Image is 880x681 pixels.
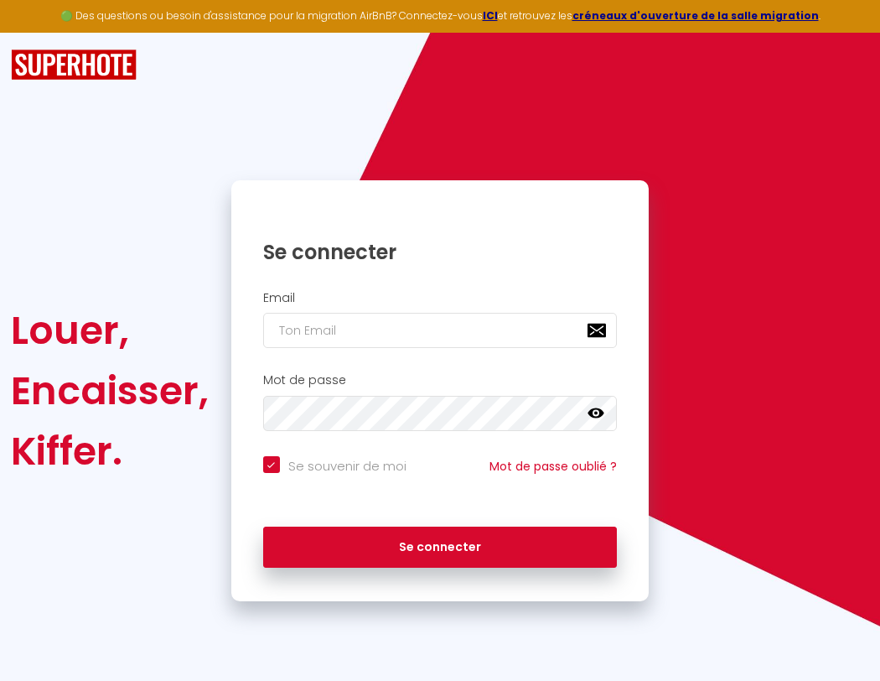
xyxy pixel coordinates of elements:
[263,291,618,305] h2: Email
[11,300,209,361] div: Louer,
[11,49,137,81] img: SuperHote logo
[263,373,618,387] h2: Mot de passe
[489,458,617,475] a: Mot de passe oublié ?
[263,313,618,348] input: Ton Email
[483,8,498,23] a: ICI
[11,421,209,481] div: Kiffer.
[263,239,618,265] h1: Se connecter
[263,527,618,569] button: Se connecter
[11,361,209,421] div: Encaisser,
[572,8,819,23] a: créneaux d'ouverture de la salle migration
